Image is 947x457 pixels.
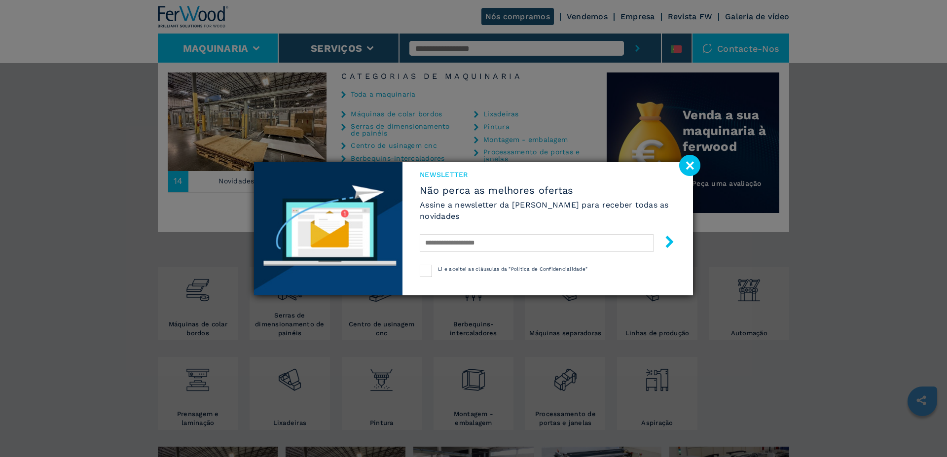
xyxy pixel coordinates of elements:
[420,170,676,179] span: Newsletter
[254,162,402,295] img: Newsletter image
[438,266,587,272] span: Li e aceitei as cláusulas da "Política de Confidencialidade"
[654,232,676,255] button: submit-button
[420,199,676,222] h6: Assine a newsletter da [PERSON_NAME] para receber todas as novidades
[420,184,676,196] span: Não perca as melhores ofertas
